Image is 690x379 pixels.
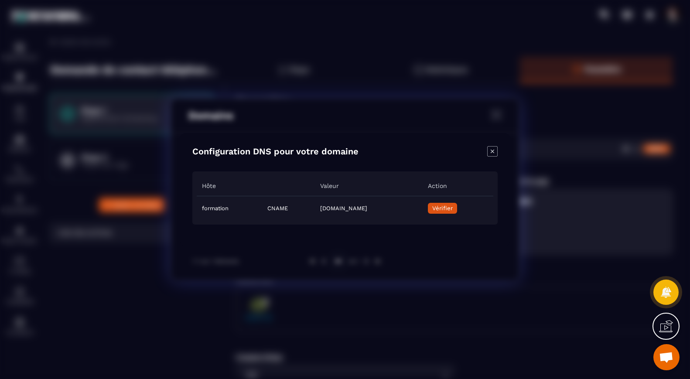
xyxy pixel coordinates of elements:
div: Close modal [487,146,498,158]
button: Vérifier [428,203,457,214]
td: CNAME [262,196,315,220]
span: Vérifier [432,205,453,212]
td: formation [197,196,262,220]
h4: Configuration DNS pour votre domaine [192,146,359,158]
th: Action [423,176,493,196]
th: Valeur [315,176,423,196]
td: [DOMAIN_NAME] [315,196,423,220]
a: Ouvrir le chat [653,344,680,370]
th: Hôte [197,176,262,196]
